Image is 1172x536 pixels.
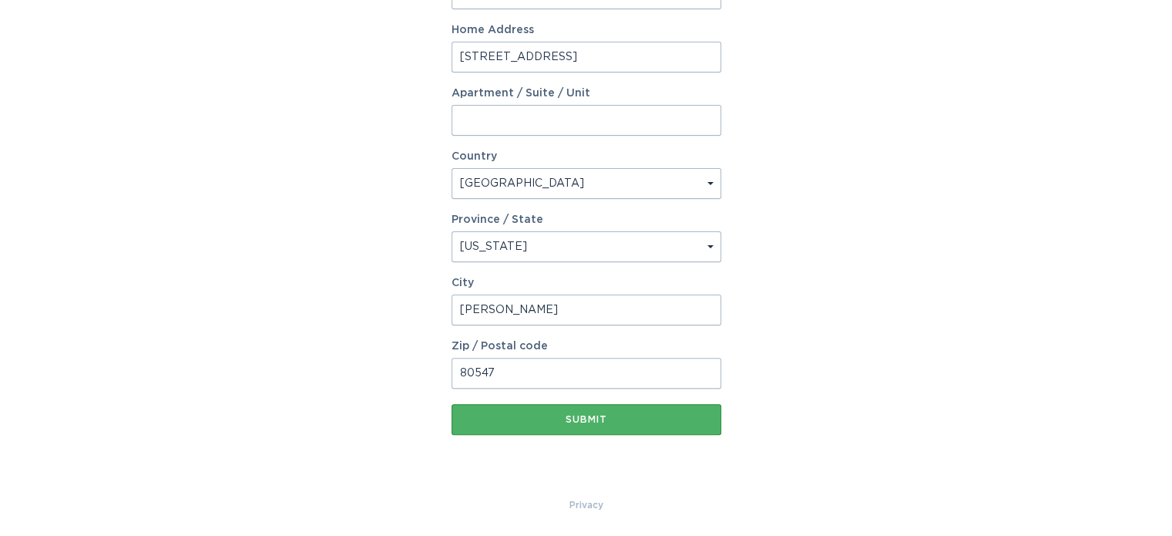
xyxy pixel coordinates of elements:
[452,404,721,435] button: Submit
[452,151,497,162] label: Country
[452,214,543,225] label: Province / State
[452,88,721,99] label: Apartment / Suite / Unit
[452,25,721,35] label: Home Address
[452,278,721,288] label: City
[459,415,714,424] div: Submit
[452,341,721,352] label: Zip / Postal code
[569,497,603,514] a: Privacy Policy & Terms of Use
